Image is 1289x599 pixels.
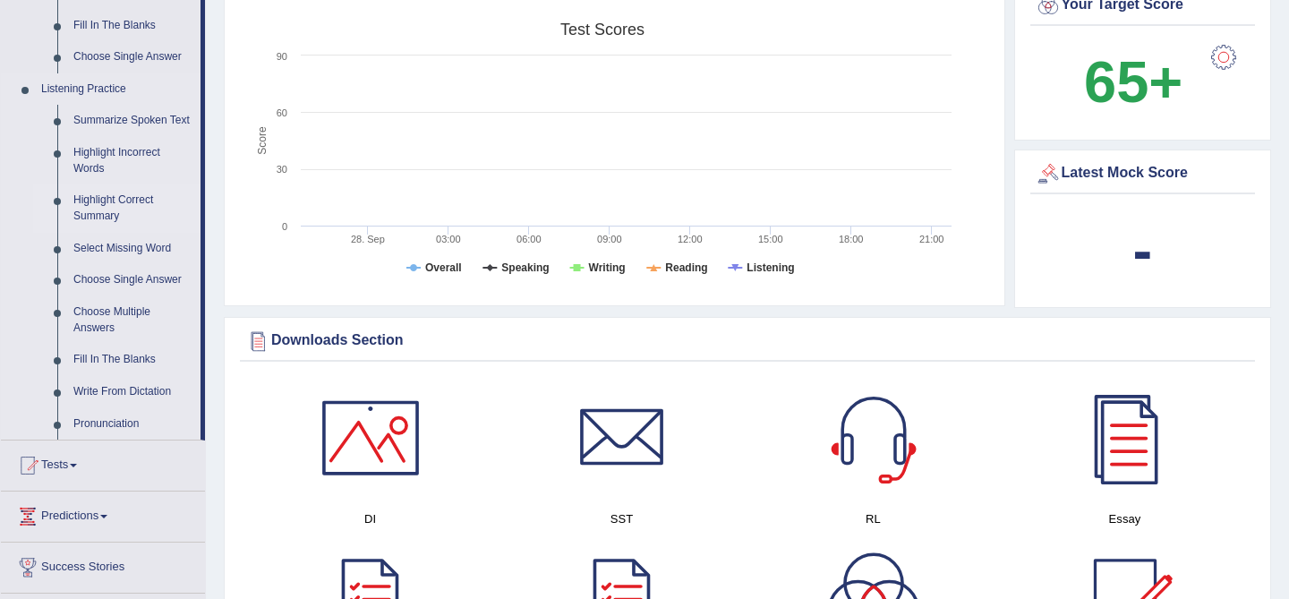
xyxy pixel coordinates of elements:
[425,261,462,274] tspan: Overall
[589,261,626,274] tspan: Writing
[1,543,205,587] a: Success Stories
[65,41,201,73] a: Choose Single Answer
[1,492,205,536] a: Predictions
[256,126,269,155] tspan: Score
[678,234,703,244] text: 12:00
[919,234,944,244] text: 21:00
[665,261,707,274] tspan: Reading
[505,509,738,528] h4: SST
[65,296,201,344] a: Choose Multiple Answers
[65,264,201,296] a: Choose Single Answer
[758,234,783,244] text: 15:00
[253,509,487,528] h4: DI
[1,441,205,485] a: Tests
[65,105,201,137] a: Summarize Spoken Text
[560,21,644,39] tspan: Test scores
[282,221,287,232] text: 0
[65,376,201,408] a: Write From Dictation
[1008,509,1242,528] h4: Essay
[756,509,990,528] h4: RL
[351,234,385,244] tspan: 28. Sep
[501,261,549,274] tspan: Speaking
[1035,160,1251,187] div: Latest Mock Score
[65,10,201,42] a: Fill In The Blanks
[597,234,622,244] text: 09:00
[244,328,1251,355] div: Downloads Section
[516,234,542,244] text: 06:00
[65,137,201,184] a: Highlight Incorrect Words
[65,184,201,232] a: Highlight Correct Summary
[65,408,201,441] a: Pronunciation
[277,164,287,175] text: 30
[747,261,794,274] tspan: Listening
[436,234,461,244] text: 03:00
[33,73,201,106] a: Listening Practice
[277,51,287,62] text: 90
[1084,49,1182,115] b: 65+
[277,107,287,118] text: 60
[65,233,201,265] a: Select Missing Word
[839,234,864,244] text: 18:00
[65,344,201,376] a: Fill In The Blanks
[1132,218,1152,283] b: -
